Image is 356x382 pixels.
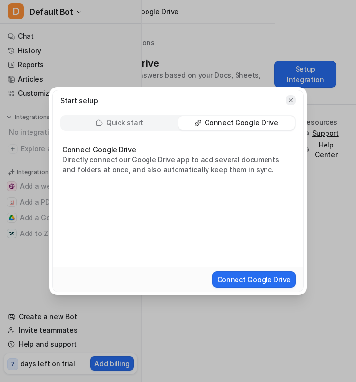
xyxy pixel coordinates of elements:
[205,118,278,128] p: Connect Google Drive
[62,145,294,155] p: Connect Google Drive
[60,95,98,106] p: Start setup
[62,155,294,175] p: Directly connect our Google Drive app to add several documents and folders at once, and also auto...
[212,271,296,288] button: Connect Google Drive
[106,118,143,128] p: Quick start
